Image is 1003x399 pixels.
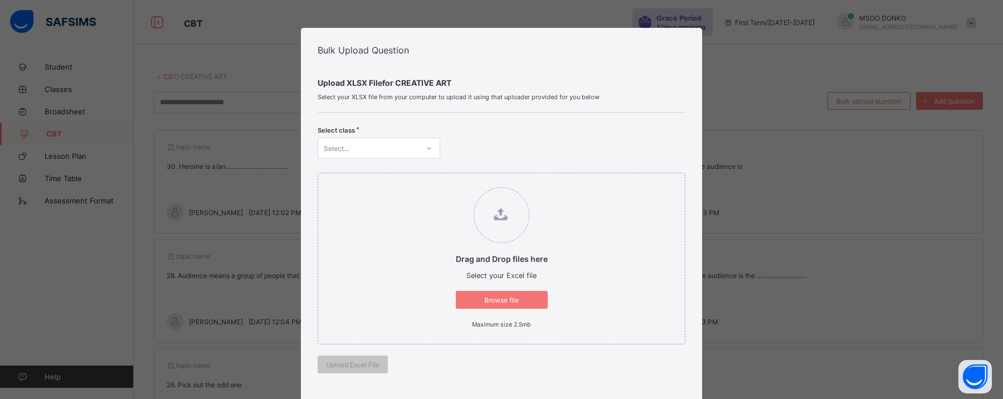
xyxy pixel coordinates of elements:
[318,93,685,101] span: Select your XLSX file from your computer to upload it using that uploader provided for you below
[326,361,379,369] span: Upload Excel File
[958,360,992,393] button: Open asap
[464,296,539,304] span: Browse file
[318,45,409,56] span: Bulk Upload Question
[318,78,685,87] span: Upload XLSX File for CREATIVE ART
[456,254,548,264] p: Drag and Drop files here
[324,138,349,159] div: Select...
[466,271,537,280] span: Select your Excel file
[318,126,355,134] span: Select class
[472,321,531,328] small: Maximum size 2.5mb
